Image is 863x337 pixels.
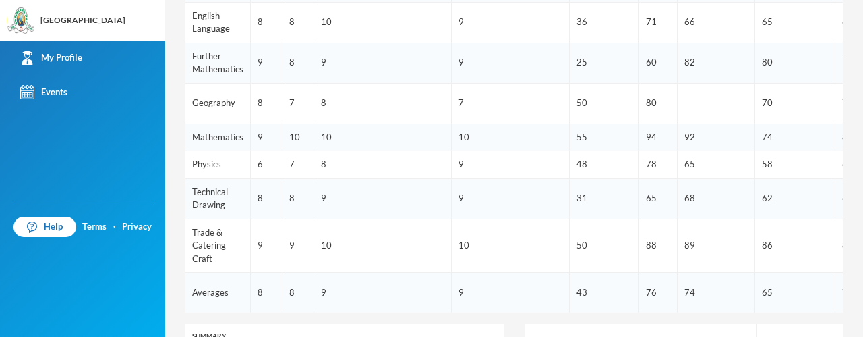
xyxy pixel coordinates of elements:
span: 71 [842,287,853,298]
td: Mathematics [185,124,251,151]
td: 82 [678,43,755,83]
a: Privacy [122,220,152,234]
div: · [113,220,116,234]
div: Events [20,85,67,99]
td: 74 [755,124,835,151]
td: 78 [639,151,678,179]
td: 80 [755,43,835,83]
td: 8 [251,83,282,124]
td: 58 [755,151,835,179]
td: 89 [678,219,755,273]
td: 94 [639,124,678,151]
td: 50 [570,83,639,124]
td: 65 [639,178,678,219]
td: 10 [314,2,452,43]
td: 68 [678,178,755,219]
td: 7 [452,83,570,124]
span: 9 [321,287,326,298]
td: 36 [570,2,639,43]
td: 92 [678,124,755,151]
td: 88 [639,219,678,273]
span: 76 [646,287,657,298]
td: Physics [185,151,251,179]
span: 9 [458,287,464,298]
td: 6 [251,151,282,179]
td: 66 [678,2,755,43]
td: 55 [570,124,639,151]
td: 9 [314,178,452,219]
td: 86 [755,219,835,273]
td: 10 [452,124,570,151]
td: 62 [755,178,835,219]
td: 9 [452,178,570,219]
td: 71 [639,2,678,43]
span: 43 [576,287,587,298]
td: 9 [452,2,570,43]
td: 10 [314,219,452,273]
td: 9 [314,43,452,83]
td: English Language [185,2,251,43]
td: 8 [282,178,314,219]
img: logo [7,7,34,34]
td: Technical Drawing [185,178,251,219]
td: 70 [755,83,835,124]
td: 8 [282,43,314,83]
td: Further Mathematics [185,43,251,83]
td: 9 [251,219,282,273]
td: 50 [570,219,639,273]
td: 48 [570,151,639,179]
td: 9 [251,43,282,83]
span: Averages [192,287,229,298]
span: 74 [684,287,695,298]
td: 9 [282,219,314,273]
td: 80 [639,83,678,124]
span: 8 [289,287,295,298]
td: Geography [185,83,251,124]
td: 65 [678,151,755,179]
td: 7 [282,83,314,124]
td: 8 [251,178,282,219]
a: Terms [82,220,107,234]
span: 65 [762,287,773,298]
td: 10 [282,124,314,151]
td: 9 [251,124,282,151]
a: Help [13,217,76,237]
td: 8 [251,2,282,43]
td: 7 [282,151,314,179]
span: 8 [258,287,263,298]
td: 9 [452,151,570,179]
div: [GEOGRAPHIC_DATA] [40,14,125,26]
td: 25 [570,43,639,83]
td: 8 [314,151,452,179]
td: 10 [314,124,452,151]
td: 60 [639,43,678,83]
td: 65 [755,2,835,43]
td: 9 [452,43,570,83]
td: 31 [570,178,639,219]
td: Trade & Catering Craft [185,219,251,273]
td: 10 [452,219,570,273]
div: My Profile [20,51,82,65]
td: 8 [282,2,314,43]
td: 8 [314,83,452,124]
